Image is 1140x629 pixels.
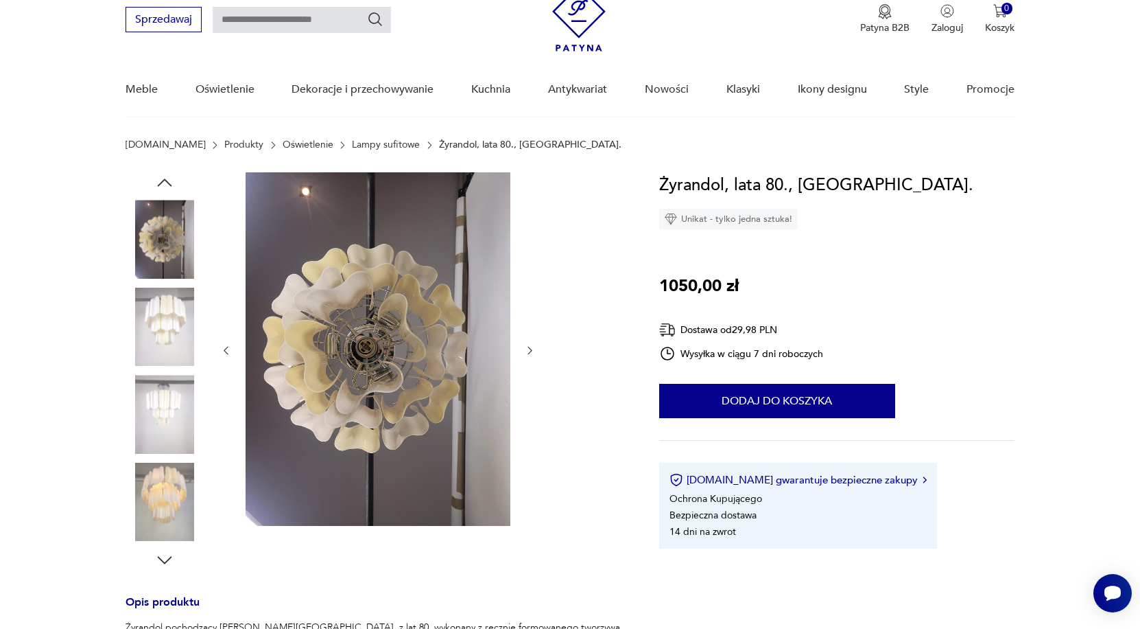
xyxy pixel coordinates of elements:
a: Meble [126,63,158,116]
a: Oświetlenie [195,63,254,116]
button: Zaloguj [931,4,963,34]
p: Zaloguj [931,21,963,34]
li: 14 dni na zwrot [669,525,736,538]
button: Patyna B2B [860,4,910,34]
a: Kuchnia [471,63,510,116]
a: Dekoracje i przechowywanie [292,63,434,116]
button: [DOMAIN_NAME] gwarantuje bezpieczne zakupy [669,473,927,487]
div: Unikat - tylko jedna sztuka! [659,209,798,229]
img: Zdjęcie produktu Żyrandol, lata 80., Włochy. [126,200,204,278]
div: Dostawa od 29,98 PLN [659,321,824,339]
img: Ikona diamentu [665,213,677,225]
img: Zdjęcie produktu Żyrandol, lata 80., Włochy. [126,288,204,366]
a: Ikony designu [798,63,867,116]
a: [DOMAIN_NAME] [126,139,206,150]
iframe: Smartsupp widget button [1093,574,1132,613]
p: Żyrandol, lata 80., [GEOGRAPHIC_DATA]. [439,139,621,150]
img: Ikona medalu [878,4,892,19]
img: Ikona koszyka [993,4,1007,18]
button: Szukaj [367,11,383,27]
a: Klasyki [726,63,760,116]
a: Ikona medaluPatyna B2B [860,4,910,34]
img: Ikona strzałki w prawo [923,477,927,483]
p: Koszyk [985,21,1014,34]
a: Oświetlenie [283,139,333,150]
a: Sprzedawaj [126,16,202,25]
button: Sprzedawaj [126,7,202,32]
img: Zdjęcie produktu Żyrandol, lata 80., Włochy. [126,375,204,453]
button: Dodaj do koszyka [659,384,895,418]
img: Zdjęcie produktu Żyrandol, lata 80., Włochy. [126,463,204,541]
a: Style [904,63,929,116]
img: Ikona dostawy [659,321,676,339]
li: Ochrona Kupującego [669,492,762,505]
img: Ikonka użytkownika [940,4,954,18]
p: Patyna B2B [860,21,910,34]
a: Lampy sufitowe [352,139,420,150]
img: Ikona certyfikatu [669,473,683,487]
a: Nowości [645,63,689,116]
div: Wysyłka w ciągu 7 dni roboczych [659,345,824,362]
li: Bezpieczna dostawa [669,509,757,522]
div: 0 [1001,3,1013,14]
a: Promocje [966,63,1014,116]
img: Zdjęcie produktu Żyrandol, lata 80., Włochy. [246,172,510,526]
h3: Opis produktu [126,598,626,621]
button: 0Koszyk [985,4,1014,34]
p: 1050,00 zł [659,273,739,299]
h1: Żyrandol, lata 80., [GEOGRAPHIC_DATA]. [659,172,973,198]
a: Produkty [224,139,263,150]
a: Antykwariat [548,63,607,116]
